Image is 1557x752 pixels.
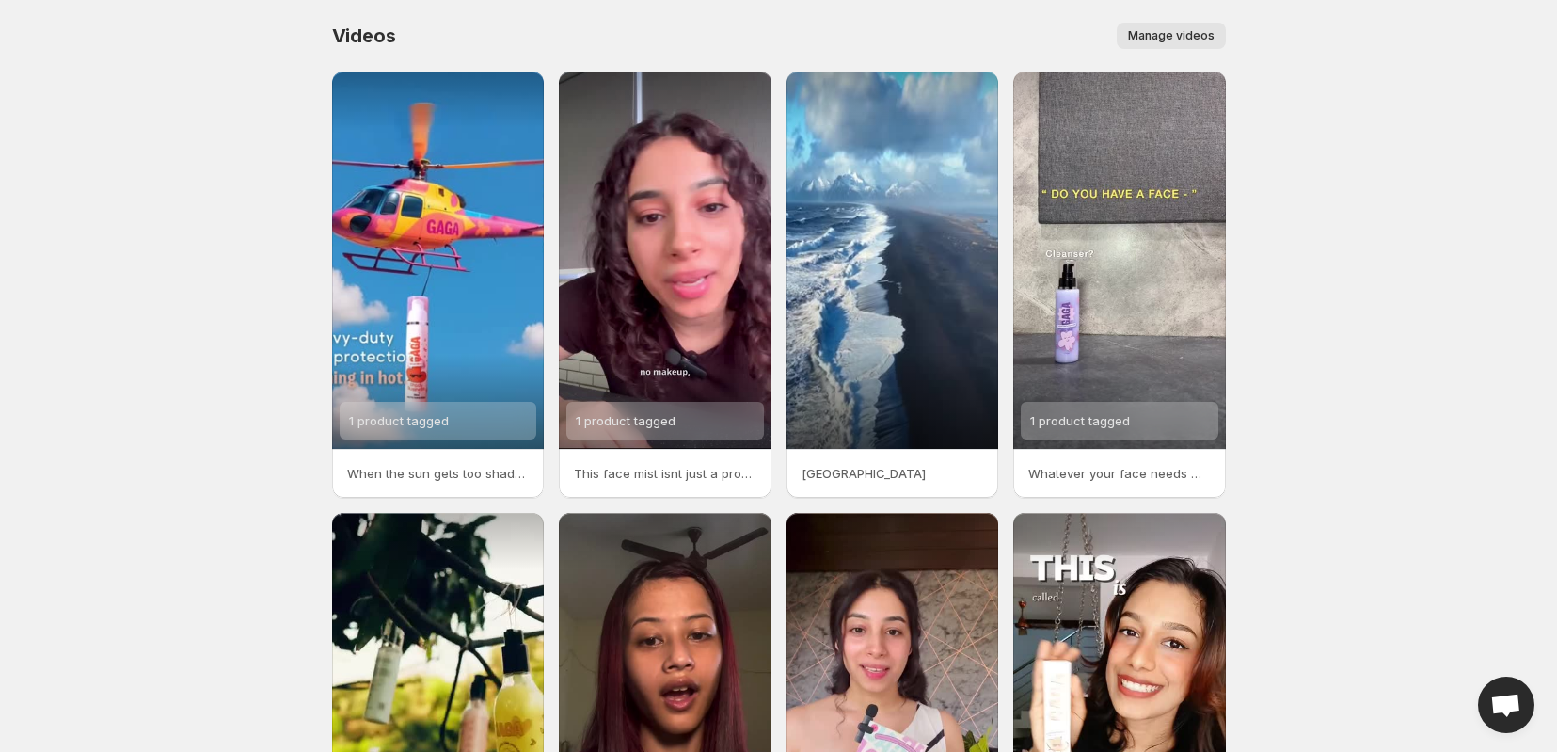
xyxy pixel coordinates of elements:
[1028,464,1211,483] p: Whatever your face needs we probably have it reels skincare skincarereels skincareproducts ohsoga...
[1030,413,1130,428] span: 1 product tagged
[802,464,984,483] p: [GEOGRAPHIC_DATA]
[1117,23,1226,49] button: Manage videos
[347,464,530,483] p: When the sun gets too shady we send shady business reels reelsinstagram skincare skincarereels ex...
[576,413,675,428] span: 1 product tagged
[332,24,396,47] span: Videos
[1128,28,1215,43] span: Manage videos
[349,413,449,428] span: 1 product tagged
[1478,677,1534,733] a: Open chat
[574,464,756,483] p: This face mist isnt just a product Its a solution When our founder [PERSON_NAME] was developing p...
